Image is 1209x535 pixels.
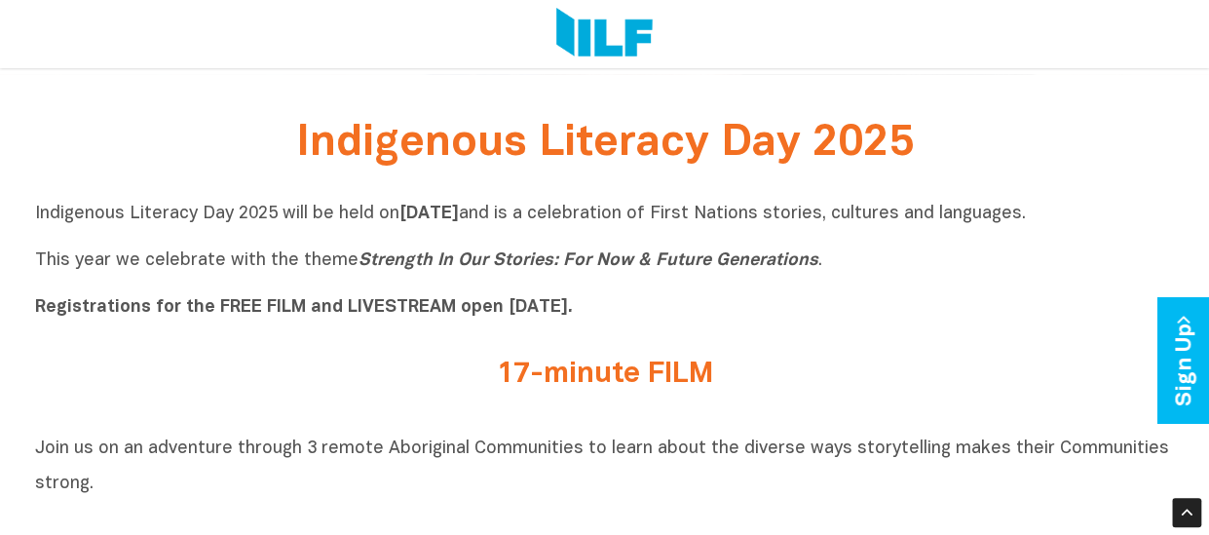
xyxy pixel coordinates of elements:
[35,440,1169,492] span: Join us on an adventure through 3 remote Aboriginal Communities to learn about the diverse ways s...
[399,206,459,222] b: [DATE]
[1172,498,1201,527] div: Scroll Back to Top
[240,359,970,391] h2: 17-minute FILM
[35,299,573,316] b: Registrations for the FREE FILM and LIVESTREAM open [DATE].
[359,252,818,269] i: Strength In Our Stories: For Now & Future Generations
[296,124,914,164] span: Indigenous Literacy Day 2025
[556,8,653,60] img: Logo
[35,203,1175,320] p: Indigenous Literacy Day 2025 will be held on and is a celebration of First Nations stories, cultu...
